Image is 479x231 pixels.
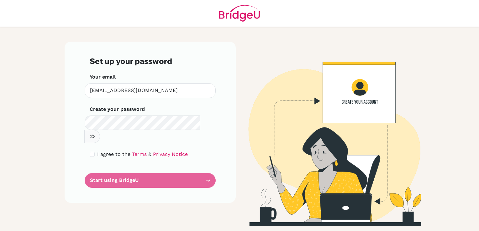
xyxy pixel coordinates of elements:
a: Privacy Notice [153,151,188,157]
span: I agree to the [97,151,130,157]
input: Insert your email* [85,83,216,98]
h3: Set up your password [90,57,211,66]
label: Create your password [90,105,145,113]
label: Your email [90,73,116,81]
span: & [148,151,151,157]
a: Terms [132,151,147,157]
